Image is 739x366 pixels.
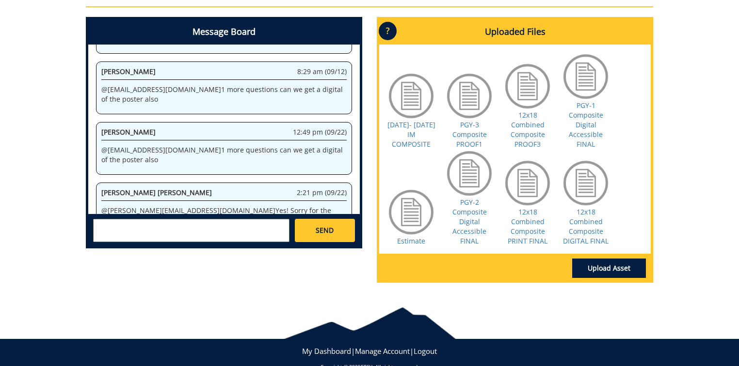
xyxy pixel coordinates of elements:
[414,346,437,356] a: Logout
[316,226,334,235] span: SEND
[572,259,646,278] a: Upload Asset
[452,198,487,245] a: PGY-2 Composite Digital Accessible FINAL
[569,101,603,149] a: PGY-1 Composite Digital Accessible FINAL
[101,67,156,76] span: [PERSON_NAME]
[508,207,547,245] a: 12x18 Combined Composite PRINT FINAL
[387,120,435,149] a: [DATE]- [DATE] IM COMPOSITE
[101,85,347,104] p: @ [EMAIL_ADDRESS][DOMAIN_NAME] 1 more questions can we get a digital of the poster also
[93,219,289,242] textarea: messageToSend
[101,206,347,225] p: @ [PERSON_NAME][EMAIL_ADDRESS][DOMAIN_NAME] Yes! Sorry for the delay on that. I'll have that to y...
[88,19,360,45] h4: Message Board
[101,127,156,137] span: [PERSON_NAME]
[355,346,410,356] a: Manage Account
[379,19,651,45] h4: Uploaded Files
[452,120,487,149] a: PGY-3 Composite PROOF1
[297,67,347,76] span: 8:29 am (09/12)
[101,145,347,165] p: @ [EMAIL_ADDRESS][DOMAIN_NAME] 1 more questions can we get a digital of the poster also
[101,188,212,197] span: [PERSON_NAME] [PERSON_NAME]
[511,110,545,149] a: 12x18 Combined Composite PROOF3
[563,207,609,245] a: 12x18 Combined Composite DIGITAL FINAL
[293,127,347,137] span: 12:49 pm (09/22)
[302,346,351,356] a: My Dashboard
[295,219,355,242] a: SEND
[397,236,425,245] a: Estimate
[297,188,347,198] span: 2:21 pm (09/22)
[379,22,397,40] p: ?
